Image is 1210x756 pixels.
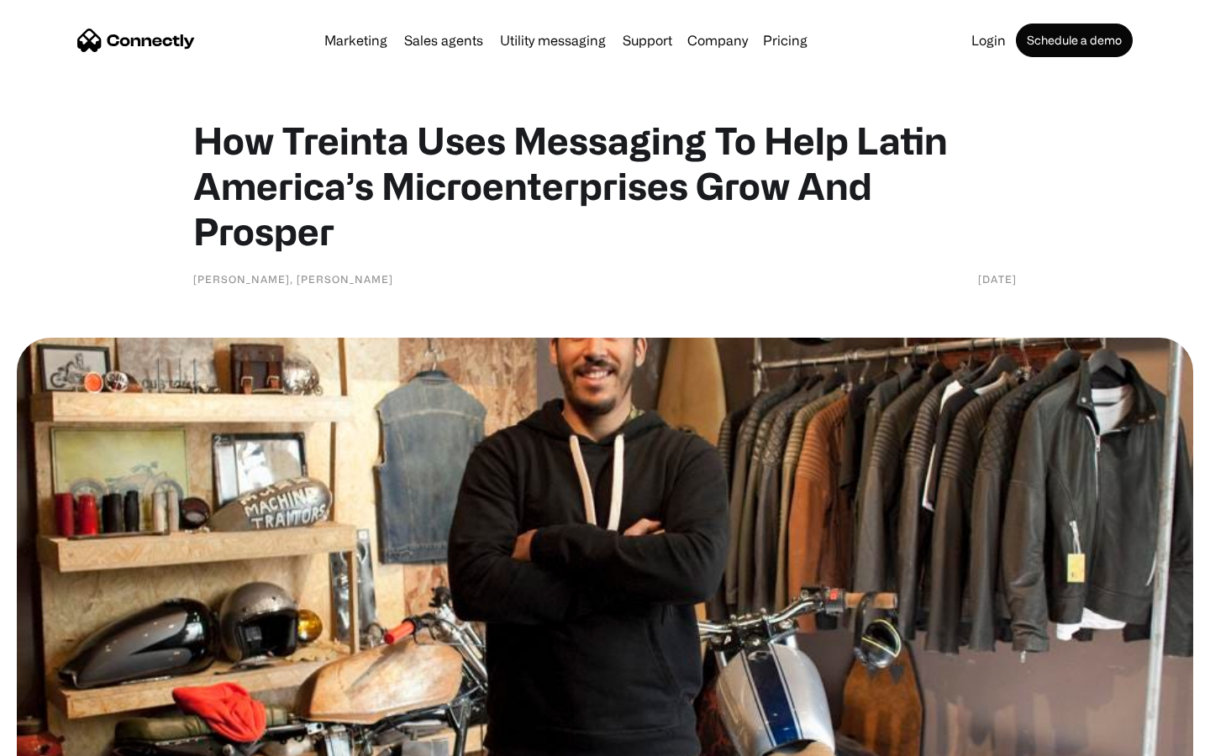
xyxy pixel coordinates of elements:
a: Marketing [318,34,394,47]
div: [PERSON_NAME], [PERSON_NAME] [193,270,393,287]
aside: Language selected: English [17,727,101,750]
a: Sales agents [397,34,490,47]
a: Login [965,34,1013,47]
a: Schedule a demo [1016,24,1133,57]
div: [DATE] [978,270,1017,287]
h1: How Treinta Uses Messaging To Help Latin America’s Microenterprises Grow And Prosper [193,118,1017,254]
a: Support [616,34,679,47]
div: Company [687,29,748,52]
ul: Language list [34,727,101,750]
a: Utility messaging [493,34,613,47]
a: Pricing [756,34,814,47]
